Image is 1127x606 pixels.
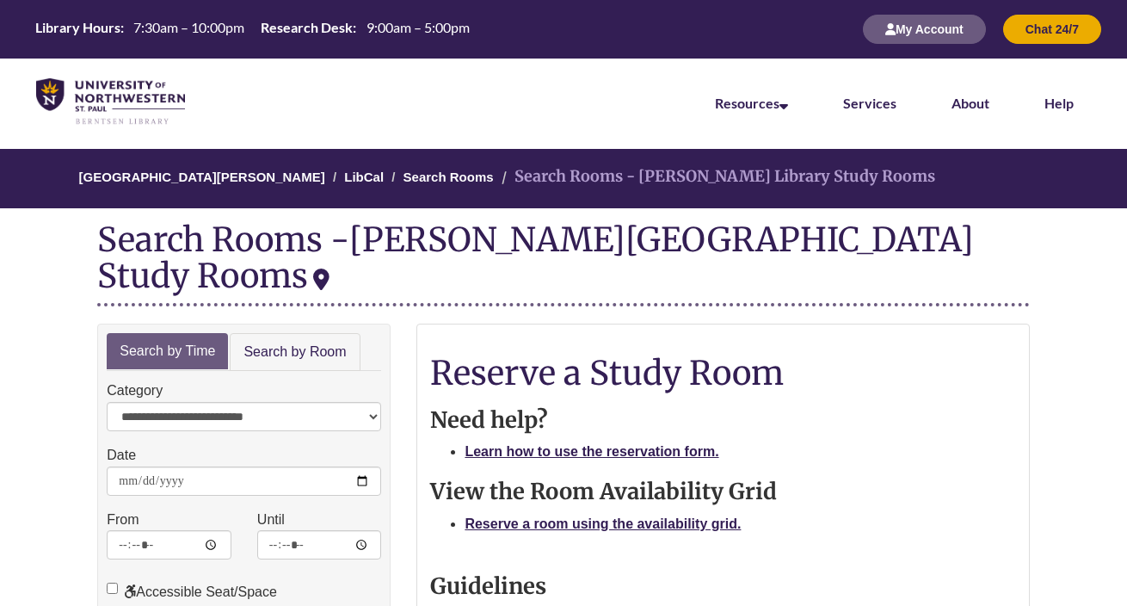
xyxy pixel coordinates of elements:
[465,516,741,531] a: Reserve a room using the availability grid.
[230,333,360,372] a: Search by Room
[430,355,1015,391] h1: Reserve a Study Room
[97,149,1030,208] nav: Breadcrumb
[97,221,1030,306] div: Search Rooms -
[430,478,777,505] strong: View the Room Availability Grid
[97,219,974,296] div: [PERSON_NAME][GEOGRAPHIC_DATA] Study Rooms
[133,19,244,35] span: 7:30am – 10:00pm
[28,18,126,37] th: Library Hours:
[497,164,935,189] li: Search Rooms - [PERSON_NAME] Library Study Rooms
[843,95,896,111] a: Services
[107,444,136,467] label: Date
[107,380,163,402] label: Category
[403,170,494,184] a: Search Rooms
[951,95,989,111] a: About
[1003,22,1101,36] a: Chat 24/7
[430,572,546,600] strong: Guidelines
[430,406,548,434] strong: Need help?
[107,333,228,370] a: Search by Time
[863,15,986,44] button: My Account
[36,78,185,126] img: UNWSP Library Logo
[715,95,788,111] a: Resources
[107,581,277,603] label: Accessible Seat/Space
[254,18,359,37] th: Research Desk:
[107,509,139,531] label: From
[344,170,384,184] a: LibCal
[28,18,476,39] table: Hours Today
[1044,95,1074,111] a: Help
[465,444,718,459] a: Learn how to use the reservation form.
[1003,15,1101,44] button: Chat 24/7
[28,18,476,40] a: Hours Today
[257,509,285,531] label: Until
[863,22,986,36] a: My Account
[366,19,470,35] span: 9:00am – 5:00pm
[107,583,118,594] input: Accessible Seat/Space
[79,170,325,184] a: [GEOGRAPHIC_DATA][PERSON_NAME]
